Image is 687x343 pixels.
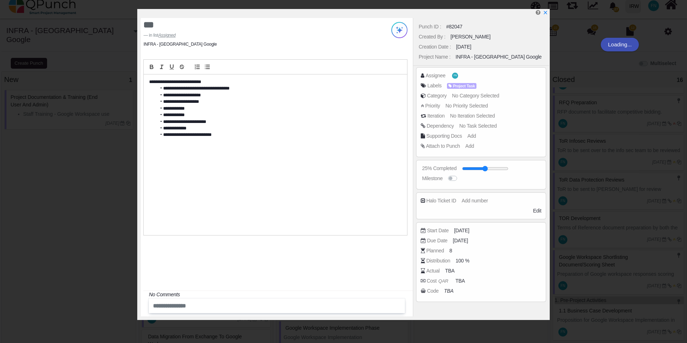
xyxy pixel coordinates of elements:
[536,10,540,15] i: Edit Punch
[601,38,639,51] div: Loading...
[543,10,548,15] svg: x
[143,41,217,47] li: INFRA - [GEOGRAPHIC_DATA] Google
[149,292,180,297] i: No Comments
